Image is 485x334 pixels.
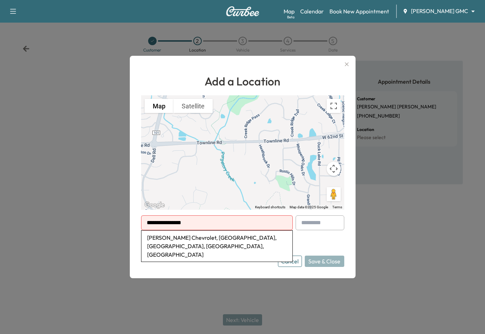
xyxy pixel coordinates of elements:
button: Show satellite imagery [174,99,213,113]
h1: Add a Location [141,73,344,90]
button: Toggle fullscreen view [327,99,341,113]
button: Map camera controls [327,162,341,176]
img: Google [143,201,166,210]
span: Map data ©2025 Google [290,205,328,209]
button: Show street map [145,99,174,113]
a: Terms (opens in new tab) [332,205,342,209]
button: Keyboard shortcuts [255,205,285,210]
div: Beta [287,14,295,20]
img: Curbee Logo [226,6,260,16]
li: [PERSON_NAME] Chevrolet, [GEOGRAPHIC_DATA], [GEOGRAPHIC_DATA], [GEOGRAPHIC_DATA], [GEOGRAPHIC_DATA] [141,231,292,262]
span: [PERSON_NAME] GMC [411,7,468,15]
a: Open this area in Google Maps (opens a new window) [143,201,166,210]
button: Drag Pegman onto the map to open Street View [327,187,341,201]
a: Book New Appointment [329,7,389,16]
a: Calendar [300,7,324,16]
a: MapBeta [284,7,295,16]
